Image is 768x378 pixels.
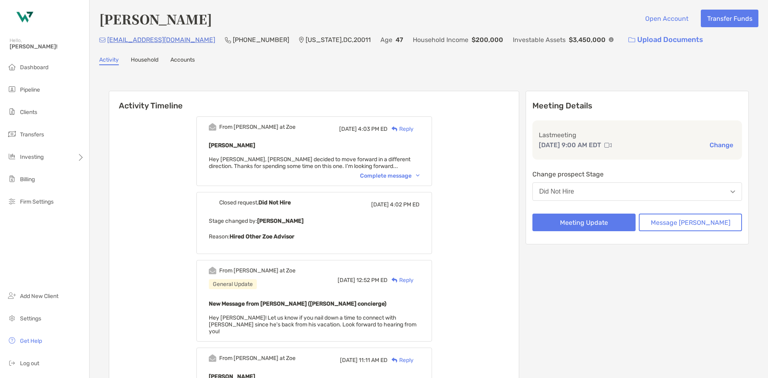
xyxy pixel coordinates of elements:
span: Billing [20,176,35,183]
span: 11:11 AM ED [359,357,388,364]
img: Event icon [209,354,216,362]
p: [DATE] 9:00 AM EDT [539,140,601,150]
img: Reply icon [392,126,398,132]
img: Zoe Logo [10,3,38,32]
span: Settings [20,315,41,322]
p: $3,450,000 [569,35,606,45]
p: Investable Assets [513,35,566,45]
img: get-help icon [7,336,17,345]
img: Phone Icon [225,37,231,43]
div: From [PERSON_NAME] at Zoe [219,267,296,274]
span: [PERSON_NAME]! [10,43,84,50]
a: Activity [99,56,119,65]
p: Age [380,35,392,45]
p: [EMAIL_ADDRESS][DOMAIN_NAME] [107,35,215,45]
span: 4:02 PM ED [390,201,420,208]
b: [PERSON_NAME] [209,142,255,149]
b: Hired Other Zoe Advisor [230,233,294,240]
p: Household Income [413,35,468,45]
span: [DATE] [339,126,357,132]
img: communication type [604,142,612,148]
div: From [PERSON_NAME] at Zoe [219,124,296,130]
p: $200,000 [472,35,503,45]
img: Email Icon [99,38,106,42]
button: Open Account [639,10,694,27]
span: 4:03 PM ED [358,126,388,132]
img: Reply icon [392,358,398,363]
span: Get Help [20,338,42,344]
img: button icon [628,37,635,43]
p: Stage changed by: [209,216,420,226]
img: Info Icon [609,37,614,42]
button: Did Not Hire [532,182,742,201]
div: Reply [388,276,414,284]
img: Chevron icon [416,174,420,177]
span: [DATE] [340,357,358,364]
div: Complete message [360,172,420,179]
div: Reply [388,125,414,133]
img: clients icon [7,107,17,116]
span: Clients [20,109,37,116]
span: [DATE] [371,201,389,208]
div: Reply [388,356,414,364]
img: Open dropdown arrow [730,190,735,193]
img: billing icon [7,174,17,184]
span: Firm Settings [20,198,54,205]
a: Household [131,56,158,65]
b: Did Not Hire [258,199,291,206]
img: investing icon [7,152,17,161]
img: pipeline icon [7,84,17,94]
img: Event icon [209,199,216,206]
a: Upload Documents [623,31,708,48]
span: Add New Client [20,293,58,300]
b: New Message from [PERSON_NAME] ([PERSON_NAME] concierge) [209,300,386,307]
div: Did Not Hire [539,188,574,195]
img: dashboard icon [7,62,17,72]
span: Investing [20,154,44,160]
img: transfers icon [7,129,17,139]
a: Accounts [170,56,195,65]
p: [PHONE_NUMBER] [233,35,289,45]
p: Reason: [209,232,420,242]
span: Pipeline [20,86,40,93]
span: 12:52 PM ED [356,277,388,284]
img: add_new_client icon [7,291,17,300]
img: Event icon [209,267,216,274]
p: Change prospect Stage [532,169,742,179]
img: settings icon [7,313,17,323]
img: Event icon [209,123,216,131]
span: Hey [PERSON_NAME], [PERSON_NAME] decided to move forward in a different direction. Thanks for spe... [209,156,410,170]
p: Meeting Details [532,101,742,111]
p: [US_STATE] , DC , 20011 [306,35,371,45]
h6: Activity Timeline [109,91,519,110]
div: General Update [209,279,257,289]
button: Change [707,141,736,149]
span: Log out [20,360,39,367]
div: From [PERSON_NAME] at Zoe [219,355,296,362]
p: 47 [396,35,403,45]
h4: [PERSON_NAME] [99,10,212,28]
img: Reply icon [392,278,398,283]
b: [PERSON_NAME] [257,218,304,224]
button: Meeting Update [532,214,636,231]
span: Hey [PERSON_NAME]! Let us know if you nail down a time to connect with [PERSON_NAME] since he's b... [209,314,416,335]
button: Transfer Funds [701,10,758,27]
img: logout icon [7,358,17,368]
div: Closed request, [219,199,291,206]
span: Dashboard [20,64,48,71]
button: Message [PERSON_NAME] [639,214,742,231]
span: Transfers [20,131,44,138]
span: [DATE] [338,277,355,284]
p: Last meeting [539,130,736,140]
img: Location Icon [299,37,304,43]
img: firm-settings icon [7,196,17,206]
